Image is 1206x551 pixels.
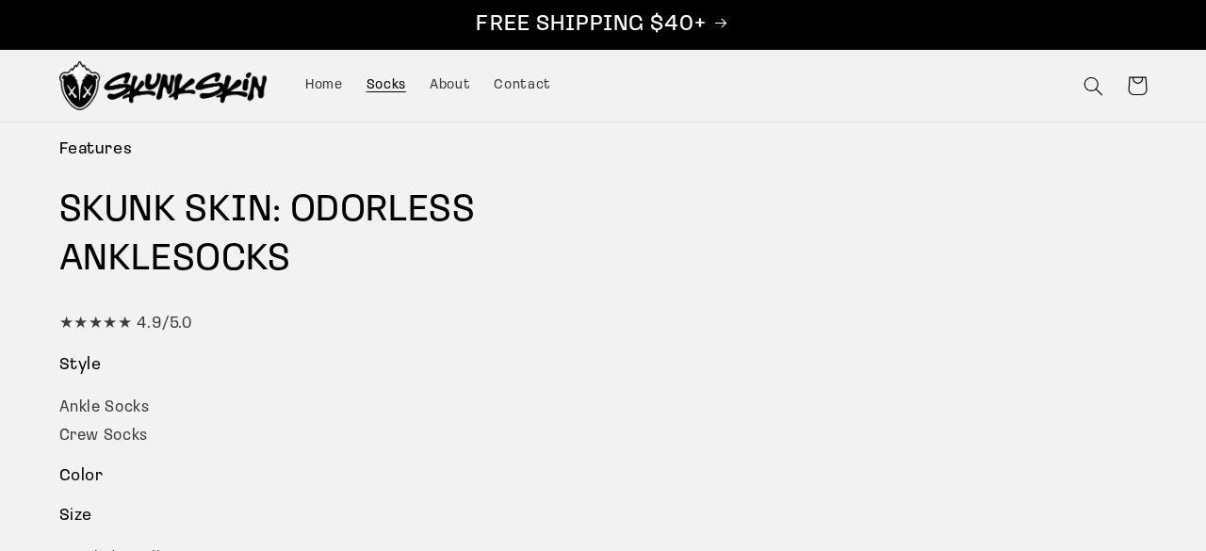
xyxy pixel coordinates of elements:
div: ★★★★★ 4.9/5.0 [59,310,1148,338]
h3: Features [59,139,1148,161]
span: Home [305,77,343,95]
span: Socks [367,77,406,95]
a: Contact [482,65,563,106]
summary: Search [1072,64,1116,107]
a: Socks [354,65,417,106]
span: Contact [494,77,550,95]
span: ANKLE [59,241,172,279]
a: About [417,65,481,106]
h3: Size [59,506,1148,527]
h3: Color [59,466,1148,488]
h3: Style [59,355,1148,377]
a: Home [293,65,354,106]
div: Ankle Socks [59,394,1148,422]
p: FREE SHIPPING $40+ [20,10,1186,40]
h1: SKUNK SKIN: ODORLESS SOCKS [59,186,1148,284]
img: Skunk Skin Anti-Odor Socks. [59,61,267,110]
span: About [430,77,470,95]
div: Crew Socks [59,422,1148,450]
